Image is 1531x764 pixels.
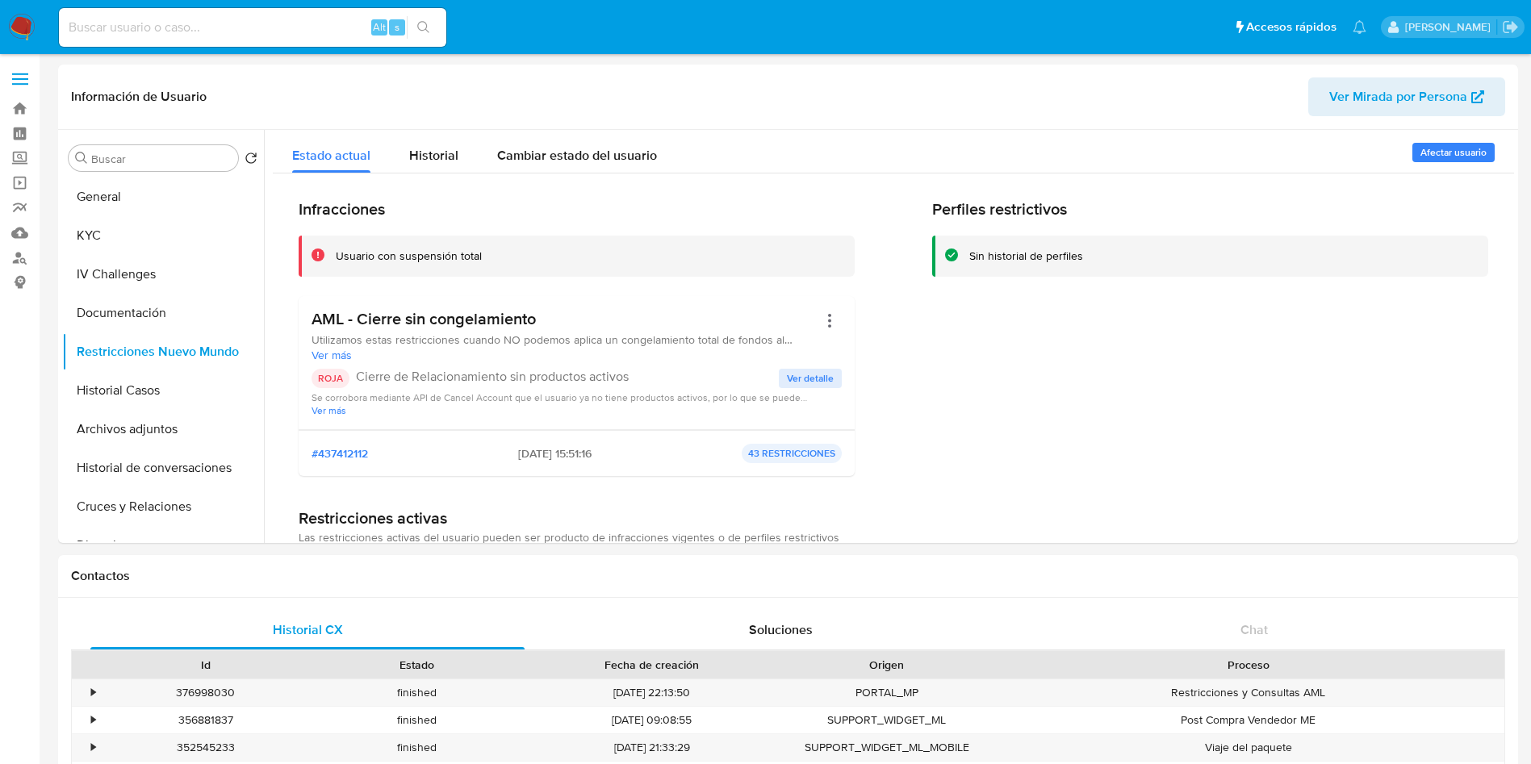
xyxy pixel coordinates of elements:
[312,734,523,761] div: finished
[273,620,343,639] span: Historial CX
[1502,19,1519,35] a: Salir
[312,707,523,733] div: finished
[62,371,264,410] button: Historial Casos
[62,255,264,294] button: IV Challenges
[312,679,523,706] div: finished
[62,410,264,449] button: Archivos adjuntos
[71,568,1505,584] h1: Contactos
[523,734,781,761] div: [DATE] 21:33:29
[781,734,993,761] div: SUPPORT_WIDGET_ML_MOBILE
[523,707,781,733] div: [DATE] 09:08:55
[1405,19,1496,35] p: antonio.rossel@mercadolibre.com
[62,332,264,371] button: Restricciones Nuevo Mundo
[373,19,386,35] span: Alt
[91,685,95,700] div: •
[993,707,1504,733] div: Post Compra Vendedor ME
[62,526,264,565] button: Direcciones
[62,177,264,216] button: General
[1329,77,1467,116] span: Ver Mirada por Persona
[1353,20,1366,34] a: Notificaciones
[91,712,95,728] div: •
[111,685,300,700] div: 376998030
[1308,77,1505,116] button: Ver Mirada por Persona
[407,16,440,39] button: search-icon
[245,152,257,169] button: Volver al orden por defecto
[62,294,264,332] button: Documentación
[62,487,264,526] button: Cruces y Relaciones
[71,89,207,105] h1: Información de Usuario
[993,679,1504,706] div: Restricciones y Consultas AML
[534,657,770,673] div: Fecha de creación
[1240,620,1268,639] span: Chat
[1246,19,1336,35] span: Accesos rápidos
[523,679,781,706] div: [DATE] 22:13:50
[781,679,993,706] div: PORTAL_MP
[100,707,312,733] div: 356881837
[1004,657,1493,673] div: Proceso
[91,740,95,755] div: •
[100,734,312,761] div: 352545233
[111,657,300,673] div: Id
[62,449,264,487] button: Historial de conversaciones
[323,657,512,673] div: Estado
[793,657,981,673] div: Origen
[781,707,993,733] div: SUPPORT_WIDGET_ML
[75,152,88,165] button: Buscar
[749,620,813,639] span: Soluciones
[91,152,232,166] input: Buscar
[59,17,446,38] input: Buscar usuario o caso...
[395,19,399,35] span: s
[62,216,264,255] button: KYC
[993,734,1504,761] div: Viaje del paquete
